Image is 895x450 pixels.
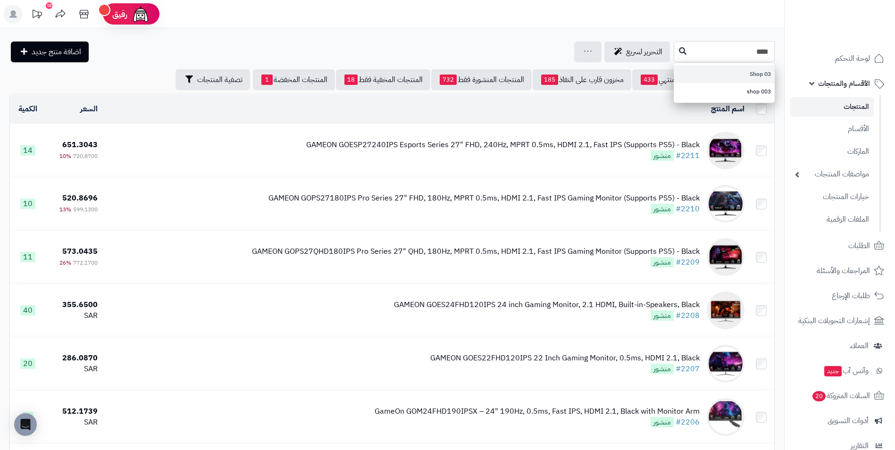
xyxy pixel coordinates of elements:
[832,289,870,302] span: طلبات الإرجاع
[50,364,98,375] div: SAR
[253,69,335,90] a: المنتجات المخفضة1
[73,258,98,267] span: 772.1700
[651,257,674,267] span: منشور
[20,305,35,316] span: 40
[848,239,870,252] span: الطلبات
[50,353,98,364] div: 286.0870
[197,74,243,85] span: تصفية المنتجات
[20,358,35,369] span: 20
[790,164,874,184] a: مواصفات المنتجات
[50,300,98,310] div: 355.6500
[817,264,870,277] span: المراجعات والأسئلة
[394,300,700,310] div: GAMEON GOES24FHD120IPS 24 inch Gaming Monitor, 2.1 HDMI, Built-in-Speakers, Black
[850,339,869,352] span: العملاء
[440,75,457,85] span: 732
[818,77,870,90] span: الأقسام والمنتجات
[46,2,52,9] div: 10
[676,257,700,268] a: #2209
[533,69,631,90] a: مخزون قارب على النفاذ185
[707,398,744,436] img: GameOn GOM24FHD190IPSX – 24" 190Hz, 0.5ms, Fast IPS, HDMI 2.1, Black with Monitor Arm
[252,246,700,257] div: GAMEON GOPS27QHD180IPS Pro Series 27" QHD, 180Hz, MPRT 0.5ms, HDMI 2.1, Fast IPS Gaming Monitor (...
[790,97,874,117] a: المنتجات
[268,193,700,204] div: GAMEON GOPS27180IPS Pro Series 27" FHD, 180Hz, MPRT 0.5ms, HDMI 2.1, Fast IPS Gaming Monitor (Sup...
[707,292,744,329] img: GAMEON GOES24FHD120IPS 24 inch Gaming Monitor, 2.1 HDMI, Built-in-Speakers, Black
[676,310,700,321] a: #2208
[306,140,700,150] div: GAMEON GOESP27240IPS Esports Series 27" FHD, 240Hz, MPRT 0.5ms, HDMI 2.1, Fast IPS (Supports PS5)...
[62,139,98,150] span: 651.3043
[20,252,35,262] span: 11
[651,204,674,214] span: منشور
[790,334,889,357] a: العملاء
[261,75,273,85] span: 1
[790,259,889,282] a: المراجعات والأسئلة
[651,417,674,427] span: منشور
[828,414,869,427] span: أدوات التسويق
[831,26,886,46] img: logo-2.png
[176,69,250,90] button: تصفية المنتجات
[14,413,37,436] div: Open Intercom Messenger
[641,75,658,85] span: 433
[112,8,127,20] span: رفيق
[50,406,98,417] div: 512.1739
[811,389,870,402] span: السلات المتروكة
[80,103,98,115] a: السعر
[676,363,700,375] a: #2207
[59,258,71,267] span: 26%
[20,145,35,156] span: 14
[344,75,358,85] span: 18
[676,150,700,161] a: #2211
[707,185,744,223] img: GAMEON GOPS27180IPS Pro Series 27" FHD, 180Hz, MPRT 0.5ms, HDMI 2.1, Fast IPS Gaming Monitor (Sup...
[707,238,744,276] img: GAMEON GOPS27QHD180IPS Pro Series 27" QHD, 180Hz, MPRT 0.5ms, HDMI 2.1, Fast IPS Gaming Monitor (...
[674,66,775,83] a: 03 Shop
[632,69,705,90] a: مخزون منتهي433
[73,152,98,160] span: 720.8700
[651,310,674,321] span: منشور
[790,384,889,407] a: السلات المتروكة20
[604,42,670,62] a: التحرير لسريع
[541,75,558,85] span: 185
[336,69,430,90] a: المنتجات المخفية فقط18
[790,309,889,332] a: إشعارات التحويلات البنكية
[651,364,674,374] span: منشور
[62,246,98,257] span: 573.0435
[676,417,700,428] a: #2206
[707,132,744,169] img: GAMEON GOESP27240IPS Esports Series 27" FHD, 240Hz, MPRT 0.5ms, HDMI 2.1, Fast IPS (Supports PS5)...
[73,205,98,214] span: 599.1300
[375,406,700,417] div: GameOn GOM24FHD190IPSX – 24" 190Hz, 0.5ms, Fast IPS, HDMI 2.1, Black with Monitor Arm
[798,314,870,327] span: إشعارات التحويلات البنكية
[707,345,744,383] img: GAMEON GOES22FHD120IPS 22 Inch Gaming Monitor, 0.5ms, HDMI 2.1, Black
[824,366,842,376] span: جديد
[59,205,71,214] span: 13%
[790,119,874,139] a: الأقسام
[18,103,37,115] a: الكمية
[651,150,674,161] span: منشور
[790,142,874,162] a: الماركات
[25,5,49,26] a: تحديثات المنصة
[50,310,98,321] div: SAR
[431,69,532,90] a: المنتجات المنشورة فقط732
[22,412,33,422] span: 7
[812,391,826,401] span: 20
[711,103,744,115] a: اسم المنتج
[20,199,35,209] span: 10
[790,209,874,230] a: الملفات الرقمية
[790,47,889,70] a: لوحة التحكم
[131,5,150,24] img: ai-face.png
[674,83,775,100] a: shop 003
[430,353,700,364] div: GAMEON GOES22FHD120IPS 22 Inch Gaming Monitor, 0.5ms, HDMI 2.1, Black
[32,46,81,58] span: اضافة منتج جديد
[790,409,889,432] a: أدوات التسويق
[790,234,889,257] a: الطلبات
[835,52,870,65] span: لوحة التحكم
[11,42,89,62] a: اضافة منتج جديد
[790,187,874,207] a: خيارات المنتجات
[790,359,889,382] a: وآتس آبجديد
[626,46,662,58] span: التحرير لسريع
[823,364,869,377] span: وآتس آب
[59,152,71,160] span: 10%
[790,284,889,307] a: طلبات الإرجاع
[62,192,98,204] span: 520.8696
[676,203,700,215] a: #2210
[50,417,98,428] div: SAR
